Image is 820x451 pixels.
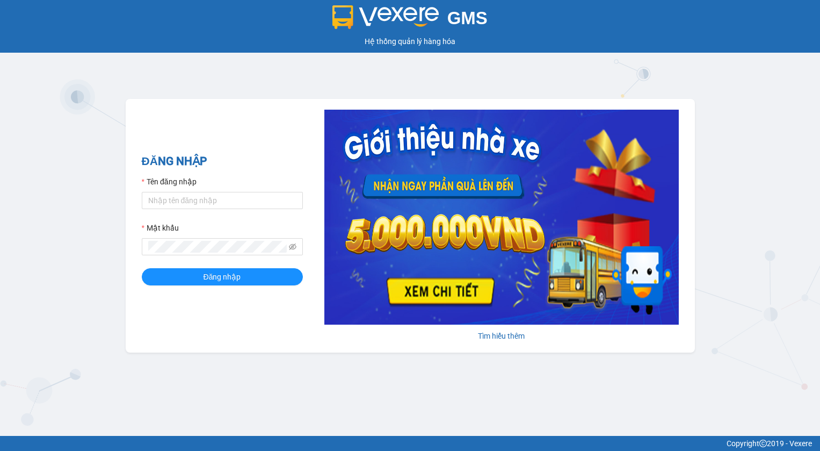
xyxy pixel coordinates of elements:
span: copyright [759,440,767,447]
input: Mật khẩu [148,241,287,253]
h2: ĐĂNG NHẬP [142,153,303,170]
span: eye-invisible [289,243,296,250]
div: Tìm hiểu thêm [324,330,679,342]
img: banner-0 [324,110,679,325]
a: GMS [332,16,488,25]
div: Copyright 2019 - Vexere [8,438,812,449]
span: GMS [447,8,488,28]
label: Mật khẩu [142,222,179,234]
input: Tên đăng nhập [142,192,303,209]
label: Tên đăng nhập [142,176,197,188]
img: logo 2 [332,5,439,29]
span: Đăng nhập [204,271,241,283]
button: Đăng nhập [142,268,303,285]
div: Hệ thống quản lý hàng hóa [3,35,817,47]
